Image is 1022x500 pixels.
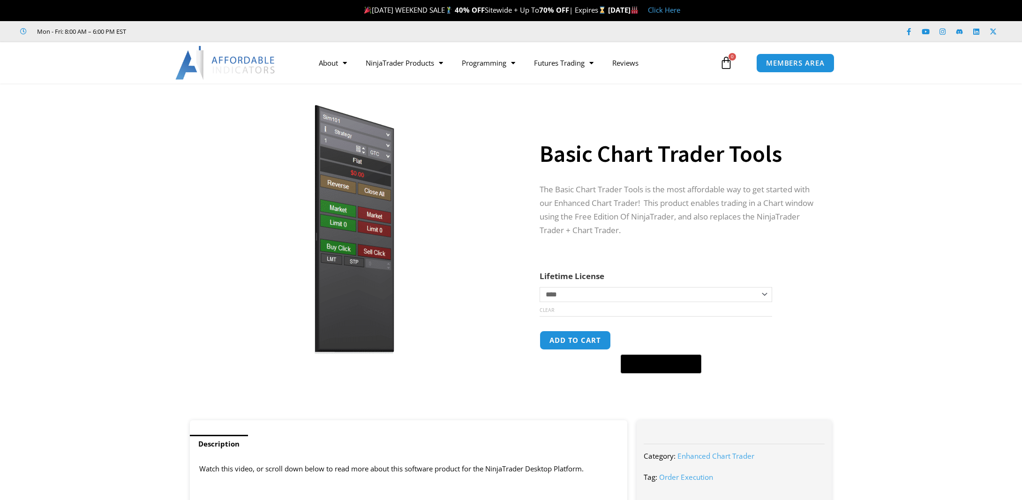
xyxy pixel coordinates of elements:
[525,52,603,74] a: Futures Trading
[540,271,604,281] label: Lifetime License
[540,331,611,350] button: Add to cart
[539,5,569,15] strong: 70% OFF
[706,49,747,76] a: 0
[729,53,736,61] span: 0
[199,462,618,476] p: Watch this video, or scroll down below to read more about this software product for the NinjaTrad...
[190,435,248,453] a: Description
[599,7,606,14] img: ⌛
[309,52,717,74] nav: Menu
[603,52,648,74] a: Reviews
[766,60,825,67] span: MEMBERS AREA
[35,26,126,37] span: Mon - Fri: 8:00 AM – 6:00 PM EST
[364,7,371,14] img: 🎉
[621,355,701,373] button: Buy with GPay
[540,137,813,170] h1: Basic Chart Trader Tools
[309,52,356,74] a: About
[203,100,505,359] img: BasicTools | Affordable Indicators – NinjaTrader
[139,27,280,36] iframe: Customer reviews powered by Trustpilot
[644,472,657,482] span: Tag:
[455,5,485,15] strong: 40% OFF
[619,329,703,352] iframe: Secure express checkout frame
[648,5,680,15] a: Click Here
[356,52,452,74] a: NinjaTrader Products
[677,451,754,461] a: Enhanced Chart Trader
[540,183,813,237] p: The Basic Chart Trader Tools is the most affordable way to get started with our Enhanced Chart Tr...
[631,7,638,14] img: 🏭
[362,5,608,15] span: [DATE] WEEKEND SALE Sitewide + Up To | Expires
[644,451,676,461] span: Category:
[175,46,276,80] img: LogoAI | Affordable Indicators – NinjaTrader
[452,52,525,74] a: Programming
[756,53,834,73] a: MEMBERS AREA
[659,472,713,482] a: Order Execution
[540,307,554,313] a: Clear options
[445,7,452,14] img: 🏌️‍♂️
[608,5,639,15] strong: [DATE]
